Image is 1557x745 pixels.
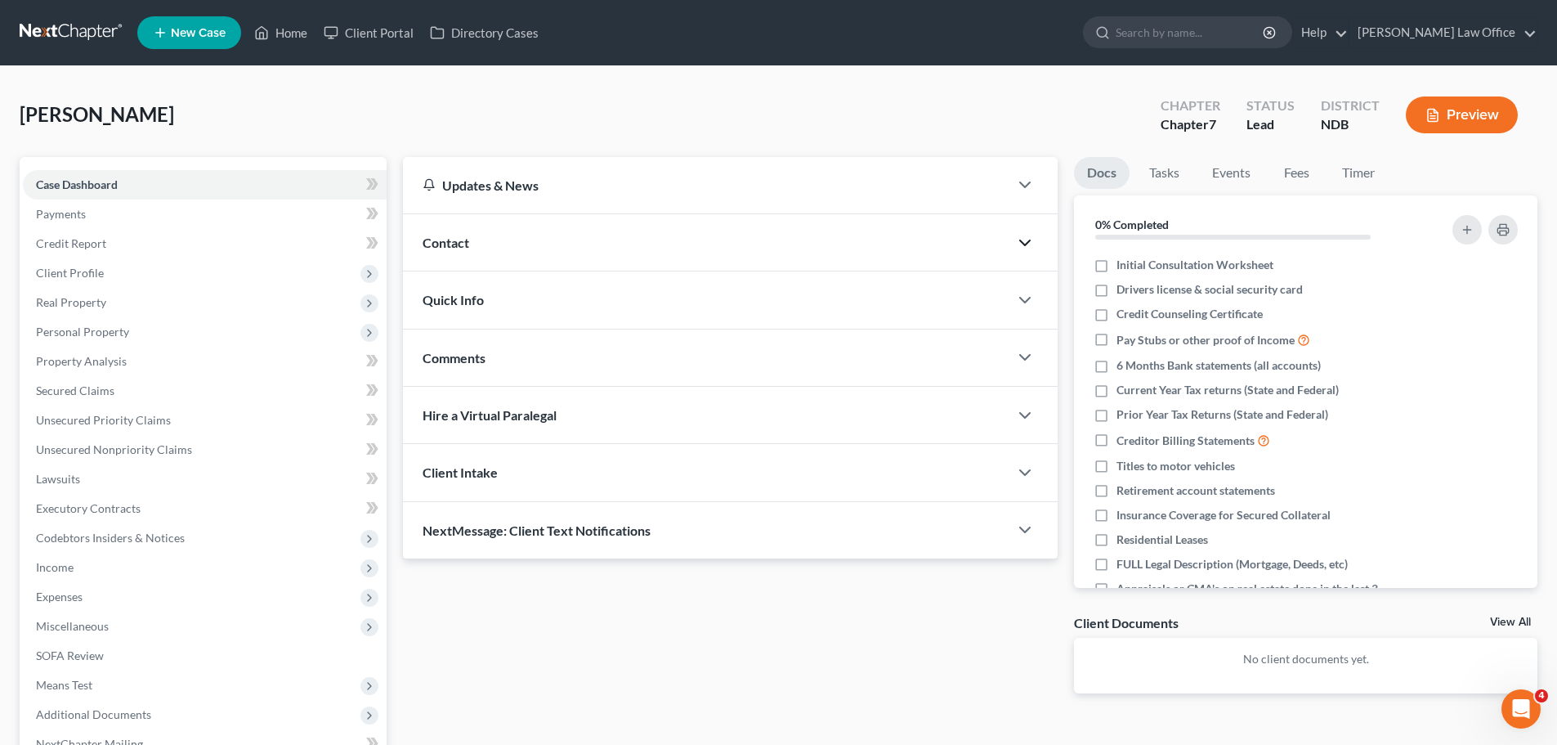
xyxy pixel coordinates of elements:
[36,236,106,250] span: Credit Report
[1321,115,1380,134] div: NDB
[1095,218,1169,231] strong: 0% Completed
[1074,157,1130,189] a: Docs
[36,678,92,692] span: Means Test
[1116,581,1407,613] span: Appraisals or CMA's on real estate done in the last 3 years OR required by attorney
[36,266,104,280] span: Client Profile
[36,531,185,545] span: Codebtors Insiders & Notices
[1321,96,1380,115] div: District
[1349,18,1537,47] a: [PERSON_NAME] Law Office
[1116,382,1339,398] span: Current Year Tax returns (State and Federal)
[1116,17,1265,47] input: Search by name...
[423,407,557,423] span: Hire a Virtual Paralegal
[1246,96,1295,115] div: Status
[20,102,174,126] span: [PERSON_NAME]
[1116,257,1273,273] span: Initial Consultation Worksheet
[36,325,129,339] span: Personal Property
[1501,689,1541,729] iframe: Intercom live chat
[1270,157,1322,189] a: Fees
[36,413,171,427] span: Unsecured Priority Claims
[36,384,114,397] span: Secured Claims
[1116,507,1331,523] span: Insurance Coverage for Secured Collateral
[246,18,315,47] a: Home
[423,292,484,307] span: Quick Info
[1293,18,1348,47] a: Help
[423,177,989,194] div: Updates & News
[1116,482,1275,499] span: Retirement account statements
[23,494,387,523] a: Executory Contracts
[423,523,651,538] span: NextMessage: Client Text Notifications
[315,18,422,47] a: Client Portal
[36,560,74,574] span: Income
[1116,332,1295,348] span: Pay Stubs or other proof of Income
[1406,96,1518,133] button: Preview
[1161,96,1220,115] div: Chapter
[171,27,226,39] span: New Case
[1116,357,1321,374] span: 6 Months Bank statements (all accounts)
[423,465,498,480] span: Client Intake
[423,235,469,250] span: Contact
[36,619,109,633] span: Miscellaneous
[36,177,118,191] span: Case Dashboard
[36,295,106,309] span: Real Property
[23,376,387,406] a: Secured Claims
[1116,306,1263,322] span: Credit Counseling Certificate
[1490,617,1531,628] a: View All
[23,347,387,376] a: Property Analysis
[23,435,387,465] a: Unsecured Nonpriority Claims
[23,406,387,435] a: Unsecured Priority Claims
[36,590,83,604] span: Expenses
[23,200,387,229] a: Payments
[1116,406,1328,423] span: Prior Year Tax Returns (State and Federal)
[36,442,192,456] span: Unsecured Nonpriority Claims
[1116,532,1208,548] span: Residential Leases
[1329,157,1388,189] a: Timer
[1199,157,1264,189] a: Events
[23,465,387,494] a: Lawsuits
[1116,433,1255,449] span: Creditor Billing Statements
[1087,651,1524,667] p: No client documents yet.
[423,350,485,366] span: Comments
[1116,281,1303,298] span: Drivers license & social security card
[1246,115,1295,134] div: Lead
[36,207,86,221] span: Payments
[1074,614,1179,631] div: Client Documents
[1116,458,1235,474] span: Titles to motor vehicles
[1161,115,1220,134] div: Chapter
[1209,116,1216,132] span: 7
[23,229,387,258] a: Credit Report
[1535,689,1548,702] span: 4
[36,649,104,662] span: SOFA Review
[1116,556,1348,572] span: FULL Legal Description (Mortgage, Deeds, etc)
[36,354,127,368] span: Property Analysis
[23,170,387,200] a: Case Dashboard
[1136,157,1192,189] a: Tasks
[36,501,141,515] span: Executory Contracts
[23,641,387,671] a: SOFA Review
[36,707,151,721] span: Additional Documents
[422,18,547,47] a: Directory Cases
[36,472,80,486] span: Lawsuits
